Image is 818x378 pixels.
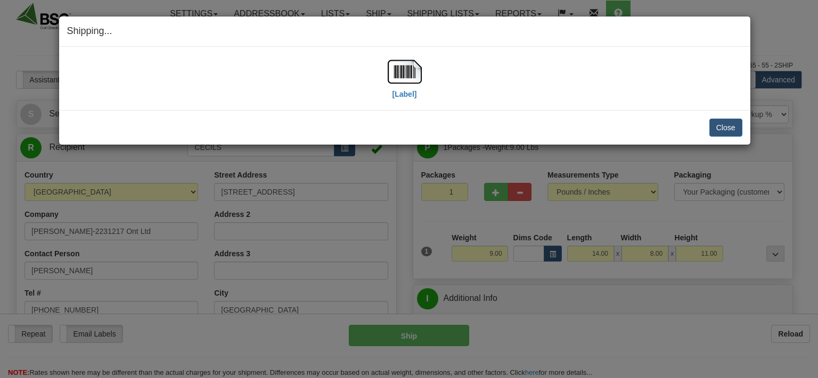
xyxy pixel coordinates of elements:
label: [Label] [392,89,417,99]
img: barcode.jpg [388,55,422,89]
iframe: chat widget [794,135,817,243]
button: Close [709,119,742,137]
span: Shipping... [67,26,112,36]
a: [Label] [388,66,422,98]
